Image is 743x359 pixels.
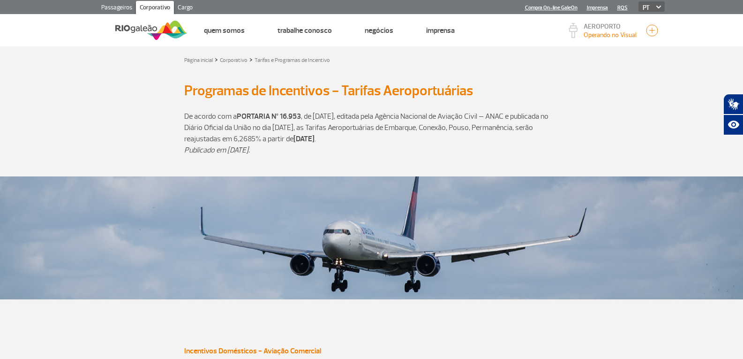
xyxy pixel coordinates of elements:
a: Negócios [365,26,393,35]
a: Página inicial [184,57,213,64]
p: AEROPORTO [584,23,637,30]
a: Corporativo [136,1,174,16]
strong: [DATE] [293,134,315,144]
a: > [215,54,218,65]
a: Imprensa [426,26,455,35]
a: RQS [617,5,628,11]
p: Visibilidade de 10000m [584,30,637,40]
button: Abrir recursos assistivos. [723,115,743,135]
h2: Programas de Incentivos - Tarifas Aeroportuárias [184,82,559,99]
a: Corporativo [220,57,248,64]
a: Tarifas e Programas de Incentivo [255,57,330,64]
a: Quem Somos [204,26,245,35]
div: Plugin de acessibilidade da Hand Talk. [723,94,743,135]
a: > [249,54,253,65]
a: Compra On-line GaleOn [525,5,578,11]
h6: Incentivos Domésticos - Aviação Comercial [184,347,559,356]
p: De acordo com a , de [DATE], editada pela Agência Nacional de Aviação Civil – ANAC e publicada no... [184,111,559,145]
a: Passageiros [98,1,136,16]
strong: PORTARIA Nº 16.953 [237,112,301,121]
em: Publicado em [DATE]. [184,145,250,155]
a: Cargo [174,1,196,16]
a: Trabalhe Conosco [278,26,332,35]
a: Imprensa [587,5,608,11]
button: Abrir tradutor de língua de sinais. [723,94,743,115]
